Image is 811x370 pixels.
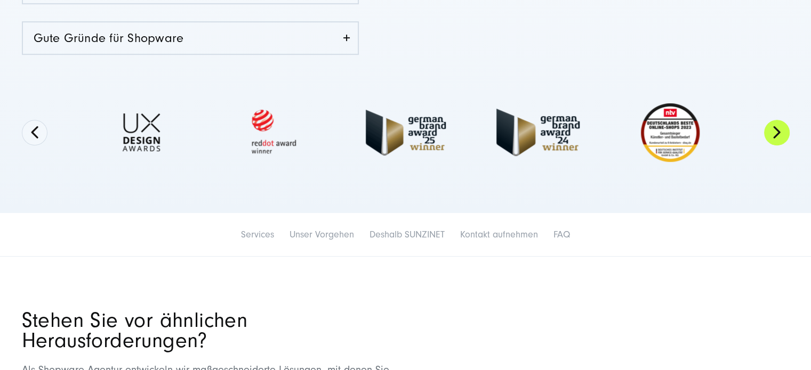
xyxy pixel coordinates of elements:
[553,229,570,240] a: FAQ
[89,100,194,165] img: UX-Design-Awards - Shopware Agentur SUNZINET
[764,120,790,145] button: Next
[370,229,445,240] a: Deshalb SUNZINET
[353,102,459,163] img: German Brand Award winner 2025 - Full Service Digital Agentur SUNZINET
[485,102,591,162] img: German-Brand-Award-2024 - Shopware Agentur SUNZINET
[23,22,358,54] a: Gute Gründe für Shopware
[290,229,354,240] a: Unser Vorgehen
[22,120,47,145] button: Previous
[22,310,406,351] h2: Stehen Sie vor ähnlichen Herausforderungen?
[460,229,538,240] a: Kontakt aufnehmen
[221,100,326,165] img: Red Dot Award winner - Shopware Agentur SUNZINET
[241,229,274,240] a: Services
[617,100,723,165] img: Deutschlands beste Online Shops 2023 - boesner - Kunde - SUNZINET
